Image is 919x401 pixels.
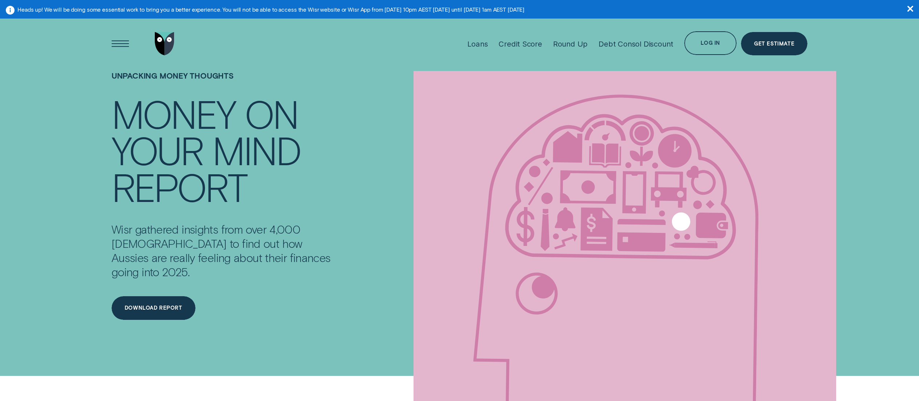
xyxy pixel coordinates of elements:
[112,95,338,205] h4: Money On Your Mind Report
[499,39,542,48] div: Credit Score
[109,32,132,56] button: Open Menu
[684,31,737,55] button: Log in
[598,17,673,70] a: Debt Consol Discount
[598,39,673,48] div: Debt Consol Discount
[155,32,174,56] img: Wisr
[467,39,488,48] div: Loans
[112,71,338,95] h1: Unpacking money thoughts
[553,17,588,70] a: Round Up
[153,17,177,70] a: Go to home page
[112,131,203,168] div: Your
[499,17,542,70] a: Credit Score
[553,39,588,48] div: Round Up
[112,95,235,131] div: Money
[112,222,338,279] p: Wisr gathered insights from over 4,000 [DEMOGRAPHIC_DATA] to find out how Aussies are really feel...
[112,296,196,320] a: Download report
[741,32,807,56] a: Get Estimate
[212,131,301,168] div: Mind
[467,17,488,70] a: Loans
[245,95,298,131] div: On
[112,168,246,205] div: Report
